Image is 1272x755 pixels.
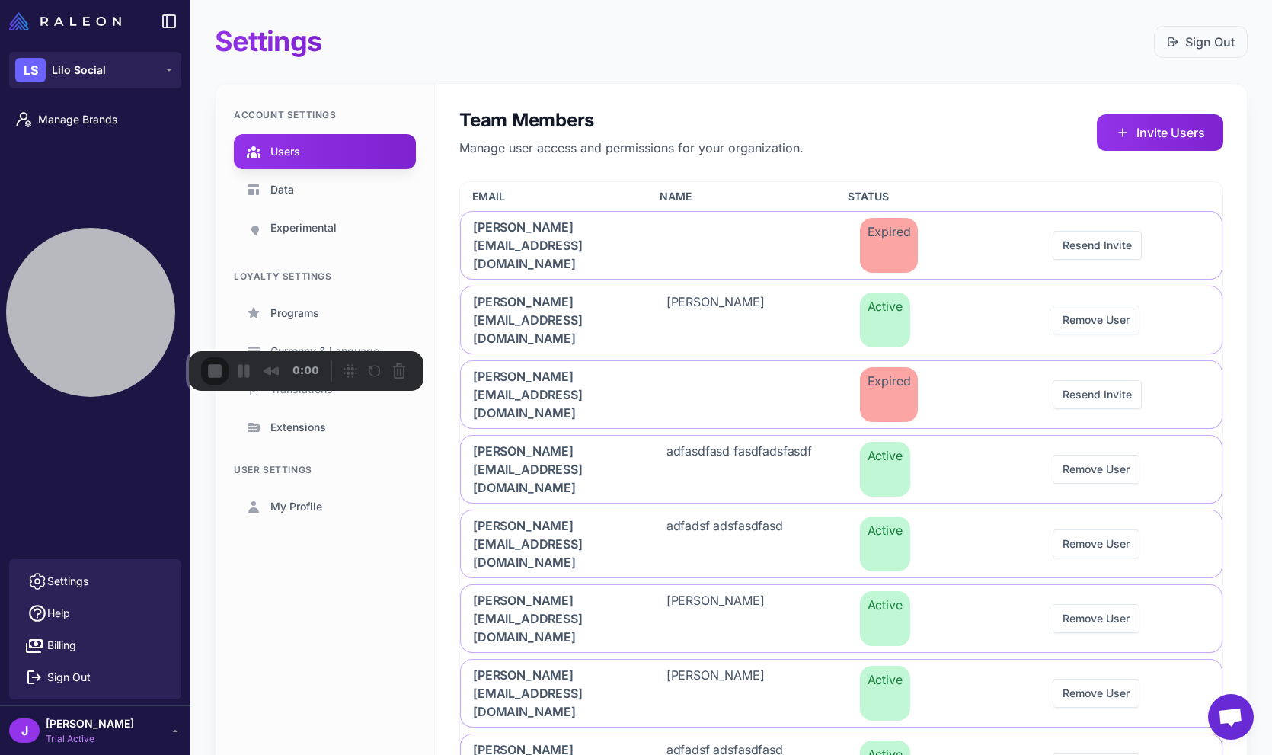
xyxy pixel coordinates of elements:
div: LS [15,58,46,82]
span: [PERSON_NAME][EMAIL_ADDRESS][DOMAIN_NAME] [473,218,630,273]
button: Invite Users [1097,114,1223,151]
a: Extensions [234,410,416,445]
span: Programs [270,305,319,322]
button: Sign Out [1154,26,1248,58]
span: Email [472,188,505,205]
span: Lilo Social [52,62,106,78]
a: Users [234,134,416,169]
span: Billing [47,637,76,654]
div: Loyalty Settings [234,270,416,283]
span: Active [860,517,910,571]
a: Open chat [1208,694,1254,740]
span: [PERSON_NAME] [46,715,134,732]
span: Help [47,605,70,622]
button: Resend Invite [1053,231,1142,260]
button: Sign Out [15,661,175,693]
p: Manage user access and permissions for your organization. [459,139,804,157]
h2: Team Members [459,108,804,133]
img: Raleon Logo [9,12,121,30]
span: Currency & Language [270,343,379,360]
span: Settings [47,573,88,590]
div: J [9,718,40,743]
span: Trial Active [46,732,134,746]
span: [PERSON_NAME] [666,666,765,721]
span: [PERSON_NAME][EMAIL_ADDRESS][DOMAIN_NAME] [473,367,630,422]
span: Expired [860,367,919,422]
div: [PERSON_NAME][EMAIL_ADDRESS][DOMAIN_NAME]ExpiredResend Invite [460,360,1222,429]
span: Users [270,143,300,160]
div: [PERSON_NAME][EMAIL_ADDRESS][DOMAIN_NAME][PERSON_NAME]ActiveRemove User [460,584,1222,653]
a: Data [234,172,416,207]
a: Programs [234,296,416,331]
span: My Profile [270,498,322,515]
div: [PERSON_NAME][EMAIL_ADDRESS][DOMAIN_NAME]adfadsf adsfasdfasdActiveRemove User [460,510,1222,578]
div: [PERSON_NAME][EMAIL_ADDRESS][DOMAIN_NAME][PERSON_NAME]ActiveRemove User [460,659,1222,728]
span: [PERSON_NAME] [666,591,765,646]
button: Remove User [1053,306,1139,334]
span: Active [860,442,910,497]
div: Account Settings [234,108,416,122]
h1: Settings [215,24,321,59]
div: User Settings [234,463,416,477]
a: Experimental [234,210,416,245]
span: Manage Brands [38,111,172,128]
span: [PERSON_NAME][EMAIL_ADDRESS][DOMAIN_NAME] [473,293,630,347]
span: Experimental [270,219,337,236]
div: [PERSON_NAME][EMAIL_ADDRESS][DOMAIN_NAME]ExpiredResend Invite [460,211,1222,280]
div: [PERSON_NAME][EMAIL_ADDRESS][DOMAIN_NAME][PERSON_NAME]ActiveRemove User [460,286,1222,354]
div: [PERSON_NAME][EMAIL_ADDRESS][DOMAIN_NAME]adfasdfasd fasdfadsfasdfActiveRemove User [460,435,1222,504]
span: Active [860,591,910,646]
span: Expired [860,218,919,273]
span: [PERSON_NAME][EMAIL_ADDRESS][DOMAIN_NAME] [473,517,630,571]
button: Remove User [1053,455,1139,484]
span: Status [848,188,889,205]
span: Active [860,666,910,721]
a: Currency & Language [234,334,416,369]
span: Sign Out [47,669,91,686]
a: My Profile [234,489,416,524]
button: LSLilo Social [9,52,181,88]
span: [PERSON_NAME][EMAIL_ADDRESS][DOMAIN_NAME] [473,666,630,721]
span: [PERSON_NAME][EMAIL_ADDRESS][DOMAIN_NAME] [473,442,630,497]
a: Manage Brands [6,104,184,136]
span: [PERSON_NAME][EMAIL_ADDRESS][DOMAIN_NAME] [473,591,630,646]
button: Remove User [1053,679,1139,708]
span: adfasdfasd fasdfadsfasdf [666,442,812,497]
button: Remove User [1053,529,1139,558]
button: Remove User [1053,604,1139,633]
span: adfadsf adsfasdfasd [666,517,783,571]
a: Sign Out [1167,33,1235,51]
a: Help [15,597,175,629]
span: Name [660,188,692,205]
span: Active [860,293,910,347]
span: Data [270,181,294,198]
button: Resend Invite [1053,380,1142,409]
span: [PERSON_NAME] [666,293,765,347]
span: Extensions [270,419,326,436]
